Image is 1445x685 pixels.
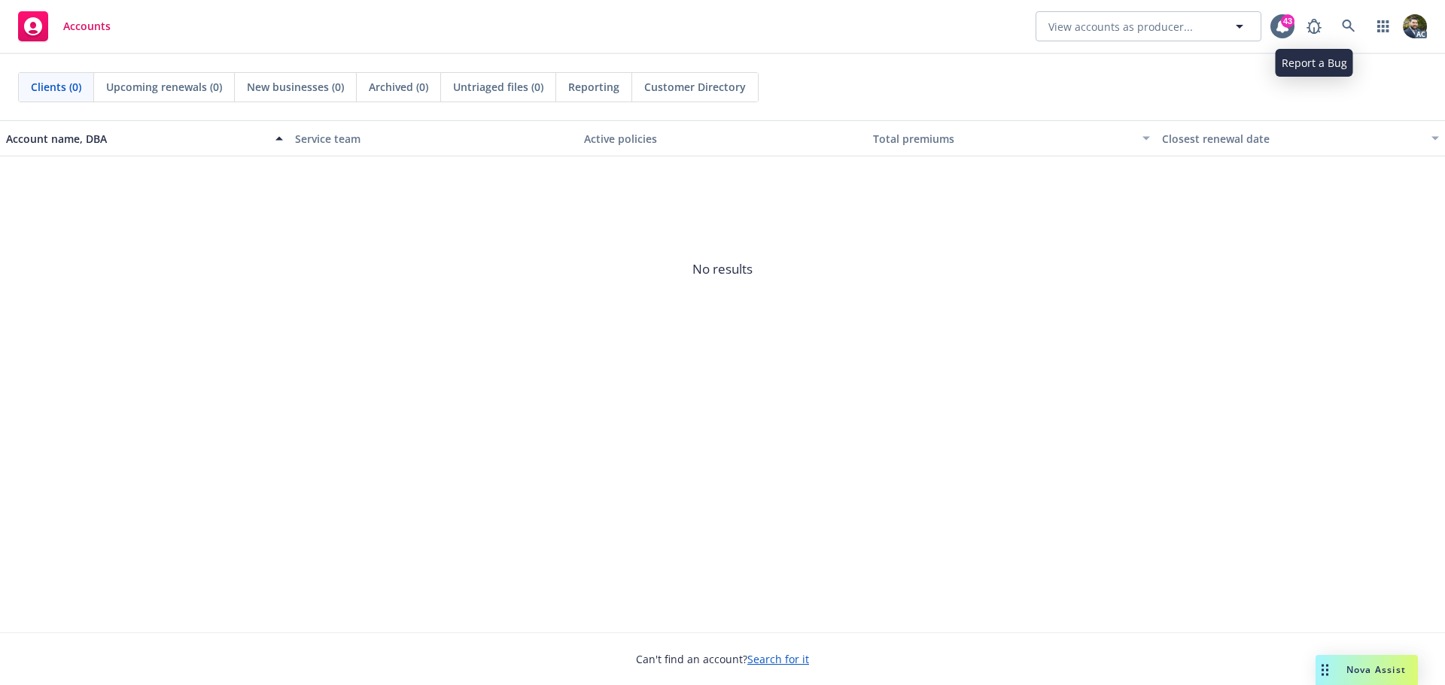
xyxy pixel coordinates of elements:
img: photo [1403,14,1427,38]
a: Switch app [1368,11,1398,41]
button: Nova Assist [1316,655,1418,685]
span: New businesses (0) [247,79,344,95]
span: Can't find an account? [636,651,809,667]
button: Service team [289,120,578,156]
button: View accounts as producer... [1036,11,1261,41]
a: Search [1334,11,1364,41]
span: Upcoming renewals (0) [106,79,222,95]
span: Reporting [568,79,619,95]
div: Active policies [584,131,861,147]
div: Closest renewal date [1162,131,1422,147]
button: Active policies [578,120,867,156]
div: Account name, DBA [6,131,266,147]
span: Accounts [63,20,111,32]
span: Archived (0) [369,79,428,95]
button: Closest renewal date [1156,120,1445,156]
span: Nova Assist [1346,663,1406,676]
span: Clients (0) [31,79,81,95]
div: 43 [1281,14,1294,28]
a: Search for it [747,652,809,666]
div: Total premiums [873,131,1133,147]
span: View accounts as producer... [1048,19,1193,35]
span: Untriaged files (0) [453,79,543,95]
a: Report a Bug [1299,11,1329,41]
span: Customer Directory [644,79,746,95]
a: Accounts [12,5,117,47]
div: Drag to move [1316,655,1334,685]
button: Total premiums [867,120,1156,156]
div: Service team [295,131,572,147]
